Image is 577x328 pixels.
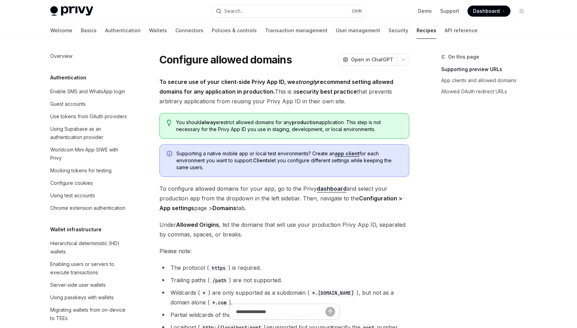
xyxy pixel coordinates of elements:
span: Supporting a native mobile app or local test environments? Create an for each environment you wan... [176,150,402,171]
a: Recipes [417,22,436,39]
div: Mocking tokens for testing [50,166,112,175]
a: Configure cookies [45,177,133,189]
a: Use tokens from OAuth providers [45,110,133,123]
a: Dashboard [467,6,510,17]
div: Using test accounts [50,191,95,200]
h5: Wallet infrastructure [50,225,102,234]
div: Guest accounts [50,100,86,108]
a: Allowed OAuth redirect URLs [441,86,533,97]
div: Use tokens from OAuth providers [50,112,127,121]
span: This is a that prevents arbitrary applications from reusing your Privy App ID in their own site. [159,77,409,106]
a: Using Supabase as an authentication provider [45,123,133,144]
a: Transaction management [265,22,327,39]
a: Demo [418,8,432,15]
button: Send message [325,307,335,317]
div: Server-side user wallets [50,281,106,289]
a: Basics [81,22,97,39]
span: On this page [448,53,479,61]
strong: Allowed Origins [176,221,219,228]
a: dashboard [317,185,347,192]
a: API reference [445,22,478,39]
li: The protocol ( ) is required. [159,263,409,273]
span: Dashboard [473,8,500,15]
a: Wallets [149,22,167,39]
a: Enable SMS and WhatsApp login [45,85,133,98]
svg: Tip [167,120,172,126]
div: Overview [50,52,72,60]
span: You should restrict allowed domains for any application. This step is not necessary for the Privy... [176,119,402,133]
a: Chrome extension authentication [45,202,133,214]
div: Configure cookies [50,179,93,187]
button: Search...CtrlK [211,5,366,17]
div: Chrome extension authentication [50,204,125,212]
a: Connectors [175,22,203,39]
a: Overview [45,50,133,62]
span: Open in ChatGPT [351,56,393,63]
a: Using passkeys with wallets [45,291,133,304]
span: Ctrl K [352,8,362,14]
li: Trailing paths ( ) are not supported. [159,275,409,285]
span: Please note: [159,246,409,256]
a: Migrating wallets from on-device to TEEs [45,304,133,325]
div: Hierarchical deterministic (HD) wallets [50,239,129,256]
code: https [209,264,228,272]
strong: always [201,119,219,125]
strong: security best practice [296,88,357,95]
a: Enabling users or servers to execute transactions [45,258,133,279]
img: light logo [50,6,93,16]
strong: Clients [253,157,270,163]
a: Hierarchical deterministic (HD) wallets [45,237,133,258]
button: Open in ChatGPT [338,54,397,66]
h5: Authentication [50,74,86,82]
a: Authentication [105,22,141,39]
a: Guest accounts [45,98,133,110]
div: Using Supabase as an authentication provider [50,125,129,141]
button: Toggle dark mode [516,6,527,17]
div: Search... [224,7,244,15]
svg: Info [167,151,174,158]
span: To configure allowed domains for your app, go to the Privy and select your production app from th... [159,184,409,213]
a: Mocking tokens for testing [45,164,133,177]
a: Server-side user wallets [45,279,133,291]
a: app client [335,150,359,157]
a: App clients and allowed domains [441,75,533,86]
div: Migrating wallets from on-device to TEEs [50,306,129,322]
code: *.com [210,299,229,307]
a: Policies & controls [212,22,257,39]
strong: To secure use of your client-side Privy App ID, we recommend setting allowed domains for any appl... [159,78,393,95]
em: strongly [295,78,317,85]
a: Welcome [50,22,72,39]
a: User management [336,22,380,39]
a: Using test accounts [45,189,133,202]
div: Worldcoin Mini App SIWE with Privy [50,146,129,162]
div: Enabling users or servers to execute transactions [50,260,129,277]
a: Security [388,22,408,39]
code: /path [210,277,229,284]
a: Support [440,8,459,15]
div: Enable SMS and WhatsApp login [50,87,125,96]
a: Supporting preview URLs [441,64,533,75]
a: Worldcoin Mini App SIWE with Privy [45,144,133,164]
strong: production [292,119,319,125]
h1: Configure allowed domains [159,53,292,66]
strong: Domains [212,205,236,212]
span: Under , list the domains that will use your production Privy App ID, separated by commas, spaces,... [159,220,409,239]
code: *.[DOMAIN_NAME] [309,289,357,297]
div: Using passkeys with wallets [50,293,114,302]
li: Wildcards ( ) are only supported as a subdomain ( ), but not as a domain alone ( ). [159,288,409,307]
